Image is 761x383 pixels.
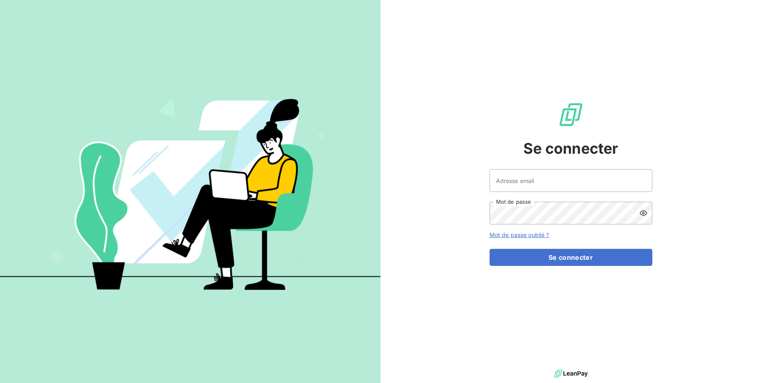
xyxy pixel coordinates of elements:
[490,231,549,238] a: Mot de passe oublié ?
[558,102,584,128] img: Logo LeanPay
[523,137,619,159] span: Se connecter
[554,368,588,380] img: logo
[490,169,652,192] input: placeholder
[490,249,652,266] button: Se connecter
